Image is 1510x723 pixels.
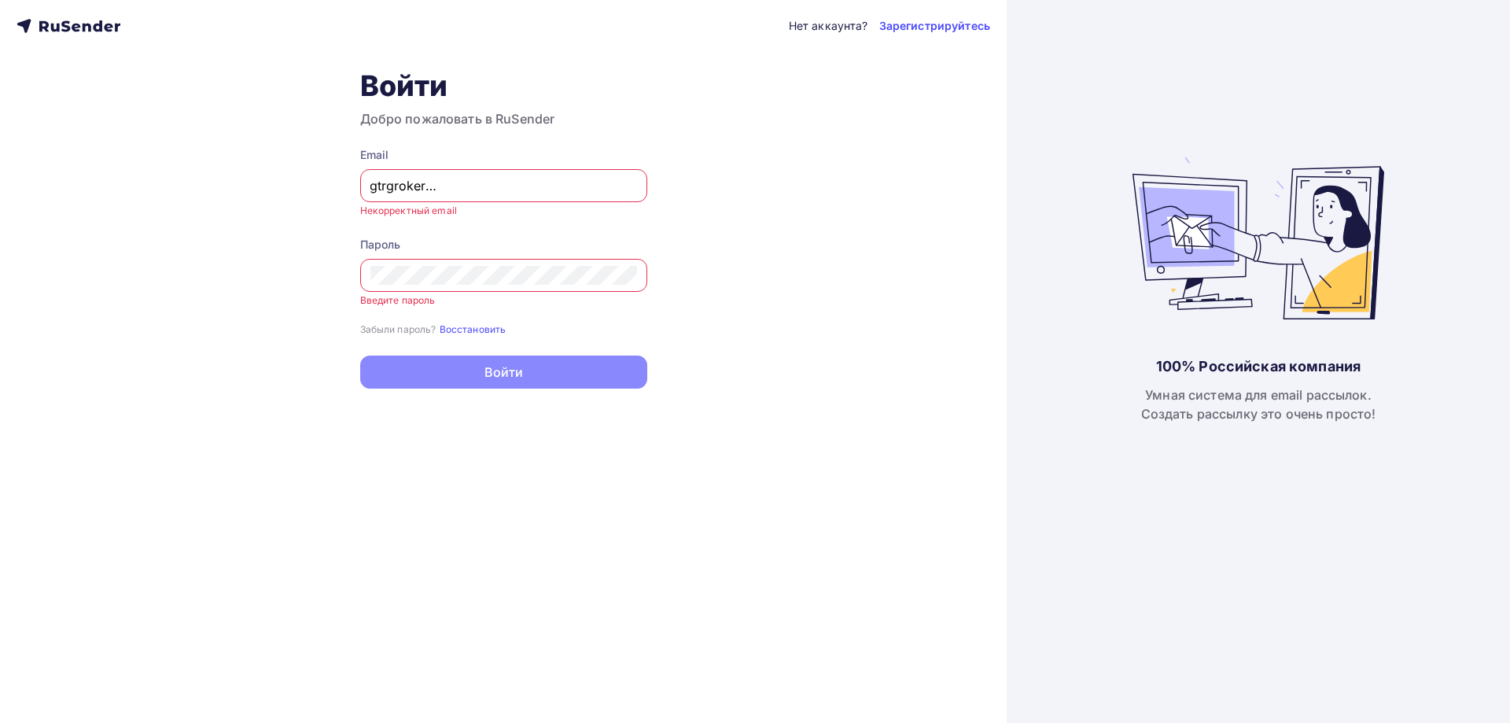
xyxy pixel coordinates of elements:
[879,18,990,34] a: Зарегистрируйтесь
[360,68,647,103] h1: Войти
[1141,385,1376,423] div: Умная система для email рассылок. Создать рассылку это очень просто!
[1156,357,1361,376] div: 100% Российская компания
[360,205,458,216] small: Некорректный email
[360,237,647,253] div: Пароль
[360,109,647,128] h3: Добро пожаловать в RuSender
[370,176,637,195] input: Укажите свой email
[440,323,506,335] small: Восстановить
[360,356,647,389] button: Войти
[360,323,436,335] small: Забыли пароль?
[440,322,506,335] a: Восстановить
[360,294,436,306] small: Введите пароль
[789,18,868,34] div: Нет аккаунта?
[360,147,647,163] div: Email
